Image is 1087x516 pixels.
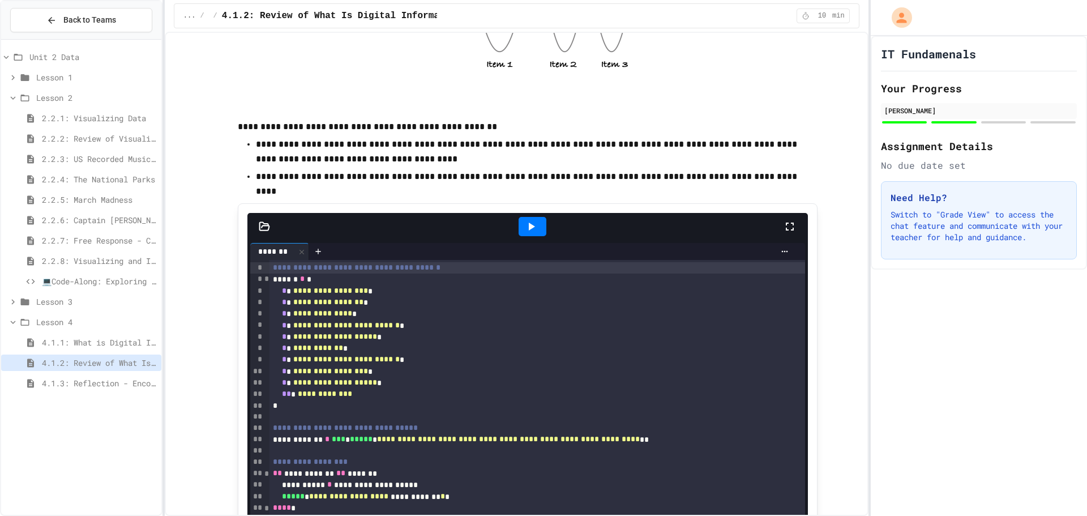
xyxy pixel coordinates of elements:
span: min [832,11,845,20]
span: Unit 2 Data [29,51,157,63]
span: Lesson 2 [36,92,157,104]
h1: IT Fundamenals [881,46,976,62]
span: ... [183,11,196,20]
span: 2.2.8: Visualizing and Interpreting Data Quiz [42,255,157,267]
p: Switch to "Grade View" to access the chat feature and communicate with your teacher for help and ... [891,209,1067,243]
h2: Assignment Details [881,138,1077,154]
span: / [200,11,204,20]
div: My Account [880,5,915,31]
button: Back to Teams [10,8,152,32]
span: 4.1.2: Review of What Is Digital Information [222,9,461,23]
h2: Your Progress [881,80,1077,96]
span: 4.1.3: Reflection - Encodings Everywhere [42,377,157,389]
span: 💻Code-Along: Exploring Data Through Visualization [42,275,157,287]
span: Lesson 1 [36,71,157,83]
span: 2.2.5: March Madness [42,194,157,206]
span: 2.2.1: Visualizing Data [42,112,157,124]
span: 2.2.4: The National Parks [42,173,157,185]
span: 4.1.1: What is Digital Information [42,336,157,348]
span: 10 [813,11,831,20]
h3: Need Help? [891,191,1067,204]
span: 4.1.2: Review of What Is Digital Information [42,357,157,369]
span: Back to Teams [63,14,116,26]
span: Lesson 4 [36,316,157,328]
div: No due date set [881,159,1077,172]
span: 2.2.3: US Recorded Music Revenue [42,153,157,165]
span: 2.2.2: Review of Visualizing Data [42,133,157,144]
span: 2.2.6: Captain [PERSON_NAME] [42,214,157,226]
div: [PERSON_NAME] [884,105,1073,116]
span: / [213,11,217,20]
span: 2.2.7: Free Response - Choosing a Visualization [42,234,157,246]
span: Lesson 3 [36,296,157,308]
